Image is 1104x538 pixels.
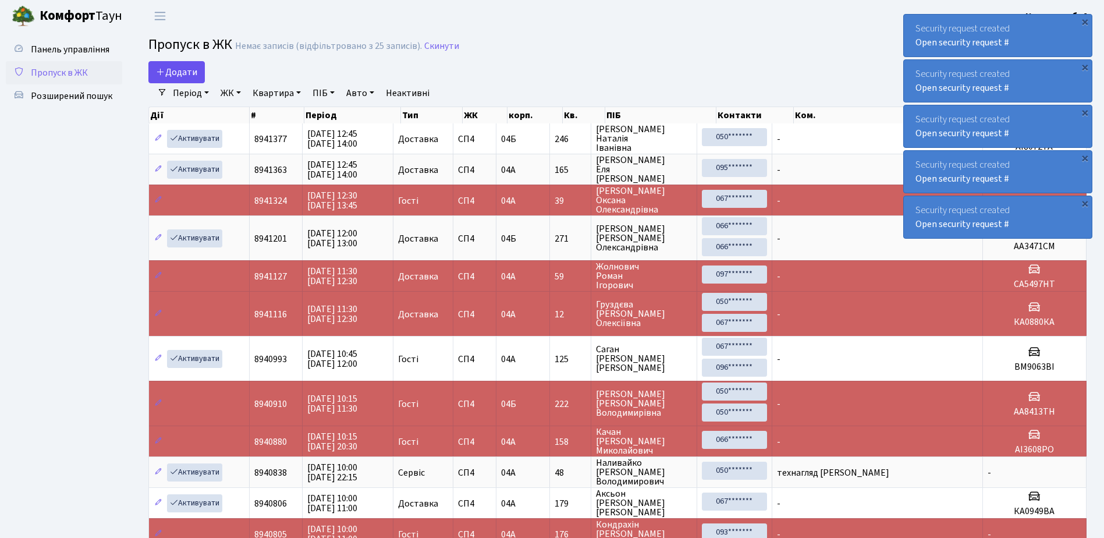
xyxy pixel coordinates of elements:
[605,107,716,123] th: ПІБ
[145,6,175,26] button: Переключити навігацію
[458,196,491,206] span: СП4
[777,270,780,283] span: -
[507,107,563,123] th: корп.
[398,310,438,319] span: Доставка
[156,66,197,79] span: Додати
[777,308,780,321] span: -
[458,134,491,144] span: СП4
[1079,197,1091,209] div: ×
[596,155,692,183] span: [PERSON_NAME] Еля [PERSON_NAME]
[458,234,491,243] span: СП4
[988,466,991,479] span: -
[904,196,1092,238] div: Security request created
[398,165,438,175] span: Доставка
[398,355,418,364] span: Гості
[308,83,339,103] a: ПІБ
[398,272,438,281] span: Доставка
[555,499,585,508] span: 179
[777,497,780,510] span: -
[458,310,491,319] span: СП4
[988,279,1081,290] h5: СА5497НТ
[458,437,491,447] span: СП4
[555,196,585,206] span: 39
[31,90,112,102] span: Розширений пошук
[307,189,357,212] span: [DATE] 12:30 [DATE] 13:45
[248,83,306,103] a: Квартира
[555,355,585,364] span: 125
[458,272,491,281] span: СП4
[307,158,357,181] span: [DATE] 12:45 [DATE] 14:00
[31,43,109,56] span: Панель управління
[915,36,1009,49] a: Open security request #
[777,194,780,207] span: -
[596,458,692,486] span: Наливайко [PERSON_NAME] Володимирович
[458,355,491,364] span: СП4
[307,492,357,515] span: [DATE] 10:00 [DATE] 11:00
[307,303,357,325] span: [DATE] 11:30 [DATE] 12:30
[596,427,692,455] span: Качан [PERSON_NAME] Миколайович
[501,194,516,207] span: 04А
[1025,10,1090,23] b: Консьєрж б. 4.
[596,186,692,214] span: [PERSON_NAME] Оксана Олександрівна
[1079,61,1091,73] div: ×
[458,165,491,175] span: СП4
[777,164,780,176] span: -
[501,232,516,245] span: 04Б
[988,362,1081,373] h5: ВМ9063ВІ
[1079,107,1091,118] div: ×
[777,353,780,366] span: -
[904,151,1092,193] div: Security request created
[167,229,222,247] a: Активувати
[6,84,122,108] a: Розширений пошук
[254,164,287,176] span: 8941363
[307,265,357,288] span: [DATE] 11:30 [DATE] 12:30
[563,107,605,123] th: Кв.
[398,196,418,206] span: Гості
[12,5,35,28] img: logo.png
[501,270,516,283] span: 04А
[904,15,1092,56] div: Security request created
[988,317,1081,328] h5: КА0880КА
[342,83,379,103] a: Авто
[555,399,585,409] span: 222
[254,270,287,283] span: 8941127
[463,107,507,123] th: ЖК
[777,436,780,448] span: -
[777,133,780,146] span: -
[794,107,1020,123] th: Ком.
[555,272,585,281] span: 59
[307,430,357,453] span: [DATE] 10:15 [DATE] 20:30
[398,399,418,409] span: Гості
[304,107,400,123] th: Період
[501,497,516,510] span: 04А
[501,436,516,448] span: 04А
[988,506,1081,517] h5: КА0949ВА
[168,83,214,103] a: Період
[777,466,889,479] span: технагляд [PERSON_NAME]
[254,398,287,410] span: 8940910
[555,310,585,319] span: 12
[254,466,287,479] span: 8940838
[254,194,287,207] span: 8941324
[501,164,516,176] span: 04А
[501,466,516,479] span: 04А
[254,232,287,245] span: 8941201
[915,82,1009,94] a: Open security request #
[250,107,304,123] th: #
[31,66,88,79] span: Пропуск в ЖК
[307,227,357,250] span: [DATE] 12:00 [DATE] 13:00
[307,461,357,484] span: [DATE] 10:00 [DATE] 22:15
[988,406,1081,417] h5: АА8413ТН
[596,300,692,328] span: Груздєва [PERSON_NAME] Олексіївна
[555,234,585,243] span: 271
[398,234,438,243] span: Доставка
[596,262,692,290] span: Жолнович Роман Ігорович
[167,463,222,482] a: Активувати
[501,398,516,410] span: 04Б
[1025,9,1090,23] a: Консьєрж б. 4.
[596,224,692,252] span: [PERSON_NAME] [PERSON_NAME] Олександрівна
[501,353,516,366] span: 04А
[40,6,95,25] b: Комфорт
[381,83,434,103] a: Неактивні
[596,345,692,373] span: Саган [PERSON_NAME] [PERSON_NAME]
